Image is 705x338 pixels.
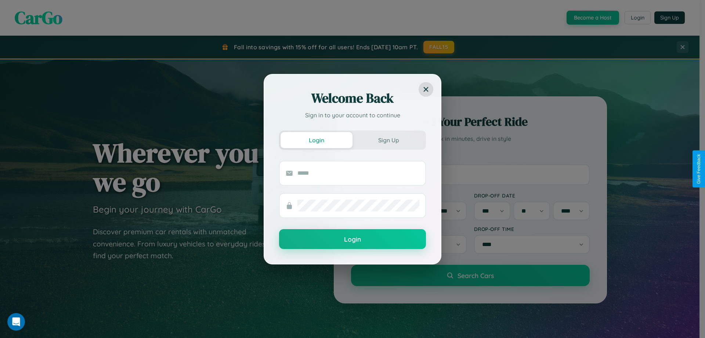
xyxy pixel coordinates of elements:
[279,111,426,120] p: Sign in to your account to continue
[696,154,701,184] div: Give Feedback
[7,313,25,331] iframe: Intercom live chat
[281,132,352,148] button: Login
[352,132,424,148] button: Sign Up
[279,89,426,107] h2: Welcome Back
[279,229,426,249] button: Login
